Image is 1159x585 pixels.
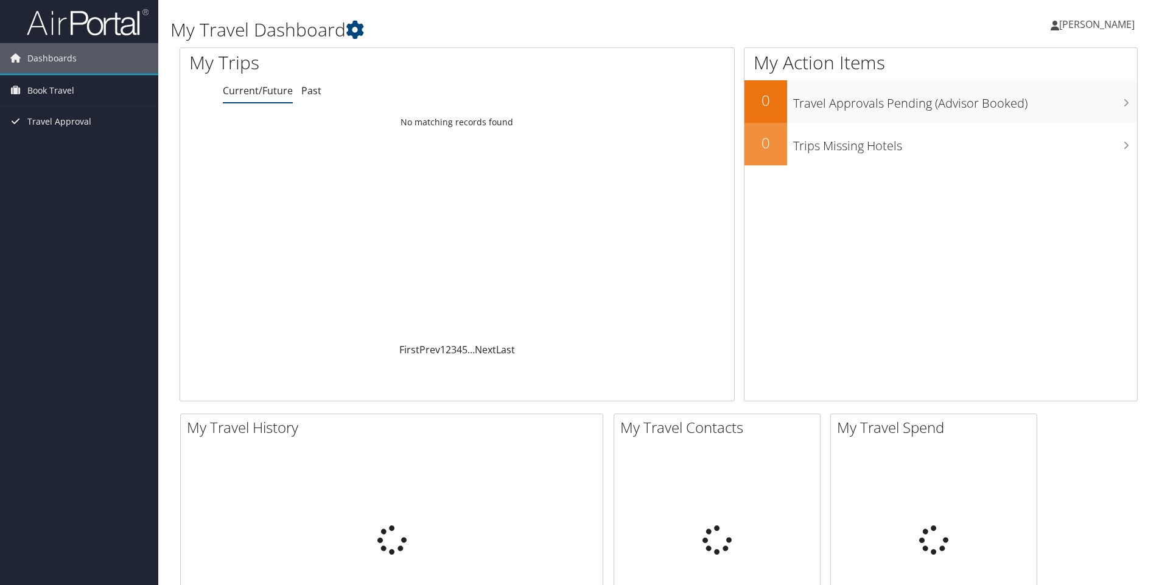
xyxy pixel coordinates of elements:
span: Book Travel [27,75,74,106]
a: 4 [457,343,462,356]
img: airportal-logo.png [27,8,149,36]
h3: Trips Missing Hotels [793,131,1137,154]
h2: 0 [744,133,787,153]
h2: My Travel Spend [837,417,1037,438]
a: Last [496,343,515,356]
a: 2 [446,343,451,356]
h1: My Action Items [744,50,1137,75]
a: Current/Future [223,84,293,97]
a: 5 [462,343,467,356]
span: … [467,343,475,356]
a: Next [475,343,496,356]
a: First [399,343,419,356]
h3: Travel Approvals Pending (Advisor Booked) [793,89,1137,112]
h2: My Travel Contacts [620,417,820,438]
span: Dashboards [27,43,77,74]
a: [PERSON_NAME] [1051,6,1147,43]
a: Past [301,84,321,97]
a: 3 [451,343,457,356]
h2: 0 [744,90,787,111]
h2: My Travel History [187,417,603,438]
h1: My Trips [189,50,494,75]
a: 0Travel Approvals Pending (Advisor Booked) [744,80,1137,123]
span: Travel Approval [27,106,91,137]
a: 1 [440,343,446,356]
a: 0Trips Missing Hotels [744,123,1137,165]
td: No matching records found [180,111,734,133]
a: Prev [419,343,440,356]
span: [PERSON_NAME] [1059,18,1135,31]
h1: My Travel Dashboard [170,17,821,43]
